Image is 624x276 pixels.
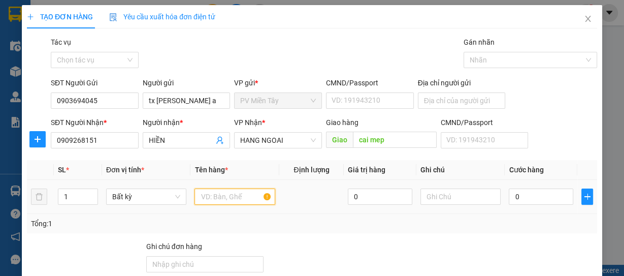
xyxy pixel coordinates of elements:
span: Định lượng [293,166,329,174]
span: Giao [326,132,353,148]
button: plus [581,189,593,205]
div: Địa chỉ người gửi [418,77,506,88]
span: VP Nhận [234,118,262,127]
input: VD: Bàn, Ghế [194,189,275,205]
span: down [89,198,95,204]
span: user-add [216,136,224,144]
label: Gán nhãn [464,38,495,46]
div: CMND/Passport [441,117,529,128]
label: Ghi chú đơn hàng [146,242,202,251]
input: Địa chỉ của người gửi [418,93,506,109]
input: Ghi Chú [420,189,501,205]
input: 0 [348,189,412,205]
div: Tổng: 1 [31,218,242,229]
span: HANG NGOAI [240,133,316,148]
div: Người gửi [143,77,231,88]
span: close [584,15,592,23]
span: Cước hàng [509,166,543,174]
span: plus [27,13,34,20]
span: plus [582,193,593,201]
span: Giá trị hàng [348,166,385,174]
div: CMND/Passport [326,77,414,88]
input: Dọc đường [353,132,437,148]
th: Ghi chú [416,160,505,180]
span: Bất kỳ [112,189,181,204]
label: Tác vụ [51,38,71,46]
img: icon [109,13,117,21]
div: SĐT Người Gửi [51,77,139,88]
button: delete [31,189,47,205]
button: Close [574,5,602,34]
span: PV Miền Tây [240,93,316,108]
span: Giao hàng [326,118,358,127]
span: Đơn vị tính [106,166,144,174]
span: plus [30,135,45,143]
div: VP gửi [234,77,322,88]
span: TẠO ĐƠN HÀNG [27,13,93,21]
span: Yêu cầu xuất hóa đơn điện tử [109,13,215,21]
div: SĐT Người Nhận [51,117,139,128]
input: Ghi chú đơn hàng [146,256,264,272]
span: Tên hàng [194,166,227,174]
span: Increase Value [86,189,97,197]
span: Decrease Value [86,197,97,204]
button: plus [29,131,46,147]
span: SL [58,166,66,174]
div: Người nhận [143,117,231,128]
span: up [89,191,95,197]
